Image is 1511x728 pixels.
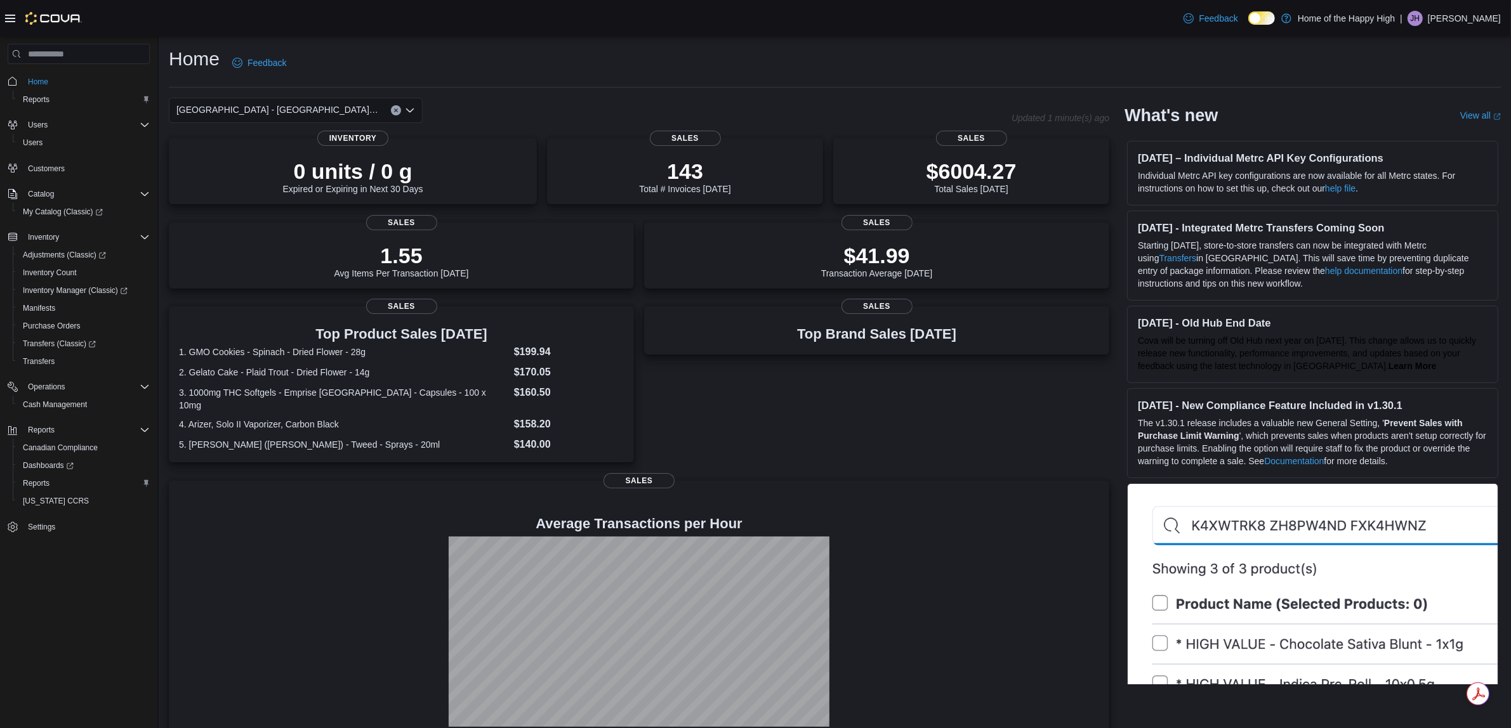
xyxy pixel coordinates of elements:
[1400,11,1402,26] p: |
[28,232,59,242] span: Inventory
[1325,266,1402,276] a: help documentation
[514,365,624,380] dd: $170.05
[25,12,82,25] img: Cova
[1389,361,1436,371] a: Learn More
[18,354,60,369] a: Transfers
[23,186,59,202] button: Catalog
[3,116,155,134] button: Users
[179,386,509,412] dt: 3. 1000mg THC Softgels - Emprise [GEOGRAPHIC_DATA] - Capsules - 100 x 10mg
[23,339,96,349] span: Transfers (Classic)
[13,91,155,108] button: Reports
[514,385,624,400] dd: $160.50
[3,517,155,536] button: Settings
[927,159,1017,194] div: Total Sales [DATE]
[18,301,150,316] span: Manifests
[841,299,913,314] span: Sales
[13,335,155,353] a: Transfers (Classic)
[841,215,913,230] span: Sales
[1298,11,1395,26] p: Home of the Happy High
[13,353,155,370] button: Transfers
[317,131,388,146] span: Inventory
[283,159,423,194] div: Expired or Expiring in Next 30 Days
[23,460,74,471] span: Dashboards
[3,185,155,203] button: Catalog
[1411,11,1420,26] span: JH
[1138,335,1476,371] span: Cova will be turning off Old Hub next year on [DATE]. This change allows us to quickly release ne...
[28,164,65,174] span: Customers
[169,46,220,72] h1: Home
[23,400,87,410] span: Cash Management
[23,268,77,278] span: Inventory Count
[18,354,150,369] span: Transfers
[18,204,150,219] span: My Catalog (Classic)
[1325,183,1356,193] a: help file
[13,457,155,474] a: Dashboards
[13,282,155,299] a: Inventory Manager (Classic)
[13,203,155,221] a: My Catalog (Classic)
[1012,113,1109,123] p: Updated 1 minute(s) ago
[23,379,150,394] span: Operations
[18,440,150,455] span: Canadian Compliance
[23,285,128,296] span: Inventory Manager (Classic)
[604,473,675,488] span: Sales
[18,493,94,509] a: [US_STATE] CCRS
[3,72,155,90] button: Home
[514,344,624,360] dd: $199.94
[23,422,150,438] span: Reports
[18,283,133,298] a: Inventory Manager (Classic)
[23,161,70,176] a: Customers
[1428,11,1501,26] p: [PERSON_NAME]
[18,336,150,351] span: Transfers (Classic)
[1408,11,1423,26] div: Jocelyne Hall
[936,131,1007,146] span: Sales
[18,476,150,491] span: Reports
[8,67,150,569] nav: Complex example
[18,476,55,491] a: Reports
[927,159,1017,184] p: $6004.27
[23,74,53,89] a: Home
[28,522,55,532] span: Settings
[18,92,150,107] span: Reports
[23,94,49,105] span: Reports
[13,299,155,317] button: Manifests
[179,366,509,379] dt: 2. Gelato Cake - Plaid Trout - Dried Flower - 14g
[639,159,730,194] div: Total # Invoices [DATE]
[405,105,415,115] button: Open list of options
[23,303,55,313] span: Manifests
[13,134,155,152] button: Users
[179,346,509,358] dt: 1. GMO Cookies - Spinach - Dried Flower - 28g
[18,336,101,351] a: Transfers (Classic)
[23,186,150,202] span: Catalog
[1199,12,1237,25] span: Feedback
[23,443,98,453] span: Canadian Compliance
[1138,316,1488,329] h3: [DATE] - Old Hub End Date
[18,493,150,509] span: Washington CCRS
[13,264,155,282] button: Inventory Count
[18,458,150,473] span: Dashboards
[366,299,437,314] span: Sales
[28,77,48,87] span: Home
[1178,6,1243,31] a: Feedback
[18,397,92,412] a: Cash Management
[23,73,150,89] span: Home
[3,159,155,178] button: Customers
[23,117,150,133] span: Users
[28,425,55,435] span: Reports
[23,230,150,245] span: Inventory
[179,438,509,451] dt: 5. [PERSON_NAME] ([PERSON_NAME]) - Tweed - Sprays - 20ml
[1493,113,1501,120] svg: External link
[334,243,469,268] p: 1.55
[23,478,49,488] span: Reports
[18,135,150,150] span: Users
[3,378,155,396] button: Operations
[23,117,53,133] button: Users
[650,131,721,146] span: Sales
[23,207,103,217] span: My Catalog (Classic)
[23,519,150,535] span: Settings
[18,318,86,334] a: Purchase Orders
[18,440,103,455] a: Canadian Compliance
[1138,221,1488,234] h3: [DATE] - Integrated Metrc Transfers Coming Soon
[3,228,155,246] button: Inventory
